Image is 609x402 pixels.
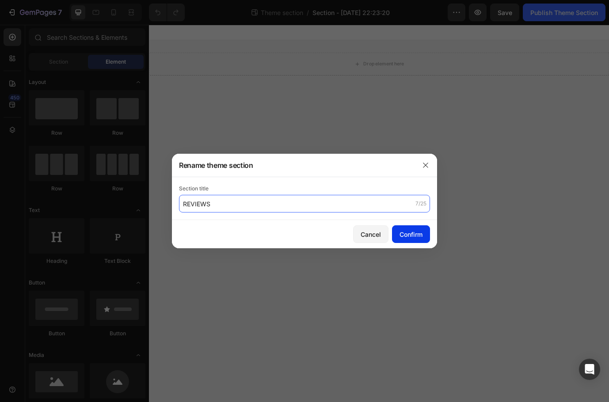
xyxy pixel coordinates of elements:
[400,230,422,239] div: Confirm
[361,230,381,239] div: Cancel
[179,184,430,193] div: Section title
[179,160,253,171] h3: Rename theme section
[579,359,600,380] div: Open Intercom Messenger
[392,225,430,243] button: Confirm
[353,225,388,243] button: Cancel
[247,42,294,49] div: Drop element here
[415,200,426,208] div: 7/25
